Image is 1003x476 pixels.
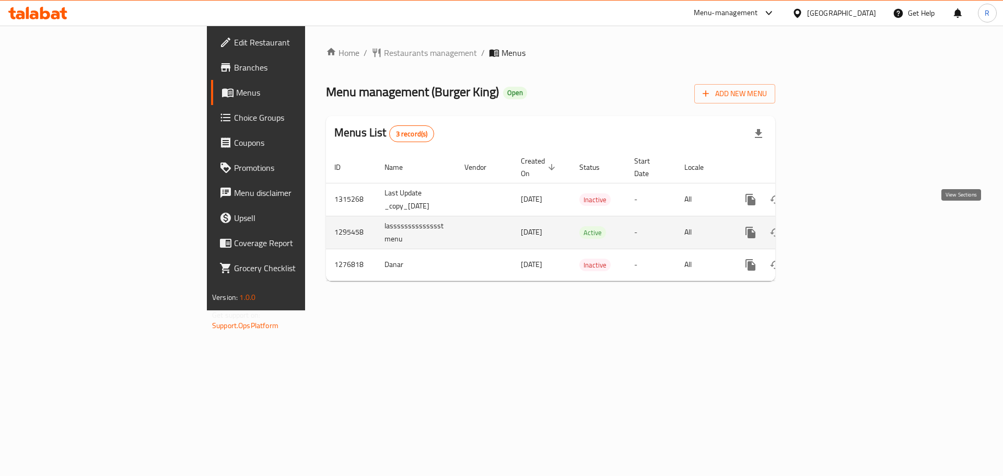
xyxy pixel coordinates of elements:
td: All [676,249,730,281]
table: enhanced table [326,152,847,281]
span: Add New Menu [703,87,767,100]
a: Restaurants management [371,47,477,59]
span: Choice Groups [234,111,366,124]
button: Add New Menu [694,84,775,103]
span: Locale [684,161,717,173]
span: Branches [234,61,366,74]
span: Menus [236,86,366,99]
li: / [481,47,485,59]
span: Get support on: [212,308,260,322]
a: Upsell [211,205,375,230]
td: Last Update _copy_[DATE] [376,183,456,216]
span: 1.0.0 [239,291,255,304]
span: Status [579,161,613,173]
span: [DATE] [521,258,542,271]
span: Open [503,88,527,97]
button: more [738,187,763,212]
span: Coverage Report [234,237,366,249]
button: Change Status [763,187,788,212]
a: Choice Groups [211,105,375,130]
span: Coupons [234,136,366,149]
span: Menu disclaimer [234,187,366,199]
th: Actions [730,152,847,183]
a: Support.OpsPlatform [212,319,278,332]
span: [DATE] [521,192,542,206]
span: Promotions [234,161,366,174]
span: Version: [212,291,238,304]
div: Export file [746,121,771,146]
td: - [626,183,676,216]
span: Active [579,227,606,239]
span: Inactive [579,259,611,271]
a: Branches [211,55,375,80]
nav: breadcrumb [326,47,775,59]
div: [GEOGRAPHIC_DATA] [807,7,876,19]
span: Menus [501,47,526,59]
button: more [738,220,763,245]
a: Coupons [211,130,375,155]
a: Edit Restaurant [211,30,375,55]
span: Vendor [464,161,500,173]
div: Active [579,226,606,239]
span: Grocery Checklist [234,262,366,274]
span: R [985,7,989,19]
span: [DATE] [521,225,542,239]
span: Name [384,161,416,173]
span: ID [334,161,354,173]
a: Menus [211,80,375,105]
div: Inactive [579,193,611,206]
td: - [626,249,676,281]
button: Change Status [763,252,788,277]
td: - [626,216,676,249]
button: Change Status [763,220,788,245]
div: Menu-management [694,7,758,19]
a: Coverage Report [211,230,375,256]
span: Upsell [234,212,366,224]
div: Open [503,87,527,99]
span: Edit Restaurant [234,36,366,49]
div: Inactive [579,259,611,271]
a: Promotions [211,155,375,180]
span: Restaurants management [384,47,477,59]
div: Total records count [389,125,435,142]
span: Created On [521,155,558,180]
td: lasssssssssssssst menu [376,216,456,249]
a: Grocery Checklist [211,256,375,281]
td: Danar [376,249,456,281]
span: Menu management ( Burger King ) [326,80,499,103]
span: Inactive [579,194,611,206]
td: All [676,216,730,249]
span: 3 record(s) [390,129,434,139]
span: Start Date [634,155,663,180]
td: All [676,183,730,216]
button: more [738,252,763,277]
a: Menu disclaimer [211,180,375,205]
h2: Menus List [334,125,434,142]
